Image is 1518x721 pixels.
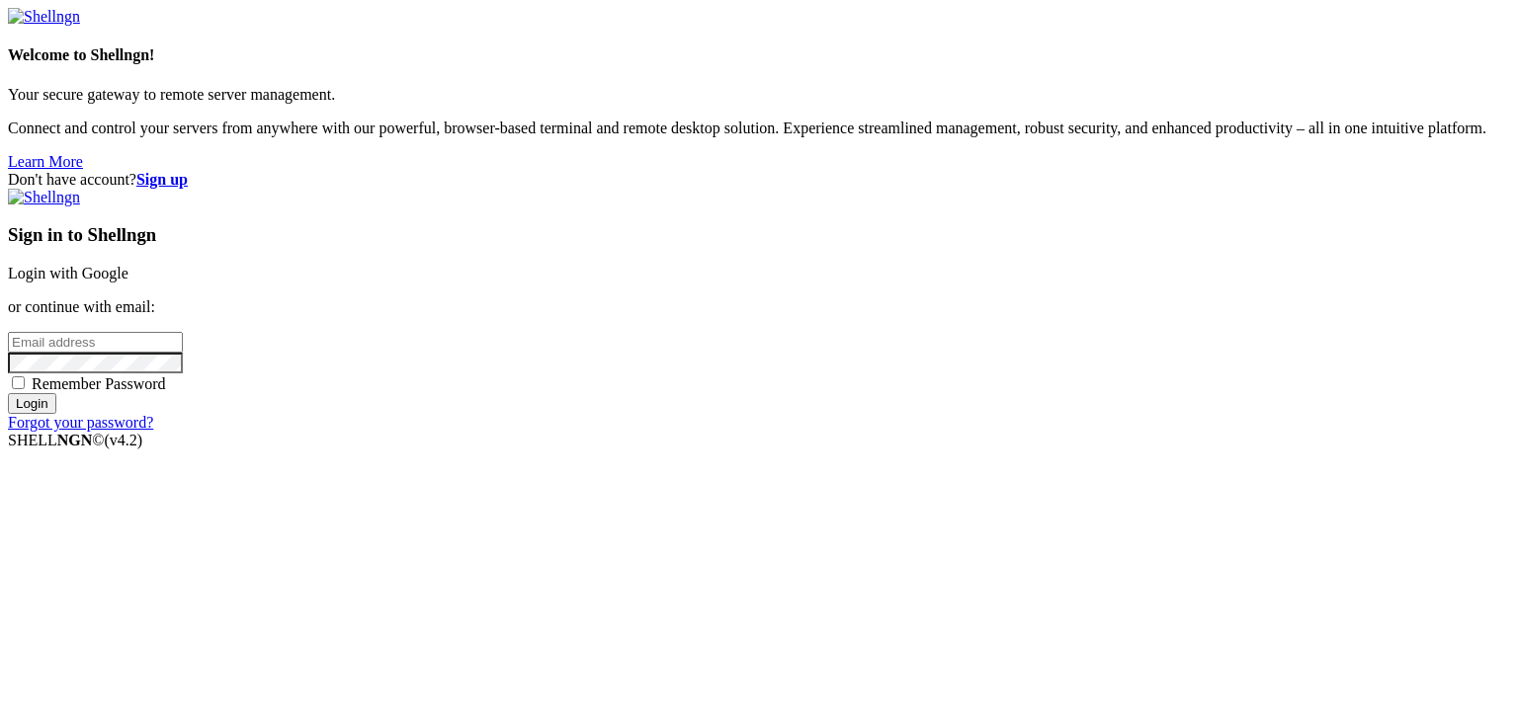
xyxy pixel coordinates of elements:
img: Shellngn [8,189,80,206]
span: Remember Password [32,375,166,392]
h4: Welcome to Shellngn! [8,46,1510,64]
div: Don't have account? [8,171,1510,189]
input: Remember Password [12,376,25,389]
a: Forgot your password? [8,414,153,431]
input: Email address [8,332,183,353]
input: Login [8,393,56,414]
h3: Sign in to Shellngn [8,224,1510,246]
a: Sign up [136,171,188,188]
img: Shellngn [8,8,80,26]
b: NGN [57,432,93,448]
span: 4.2.0 [105,432,143,448]
p: or continue with email: [8,298,1510,316]
span: SHELL © [8,432,142,448]
a: Learn More [8,153,83,170]
p: Connect and control your servers from anywhere with our powerful, browser-based terminal and remo... [8,120,1510,137]
a: Login with Google [8,265,128,281]
p: Your secure gateway to remote server management. [8,86,1510,104]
